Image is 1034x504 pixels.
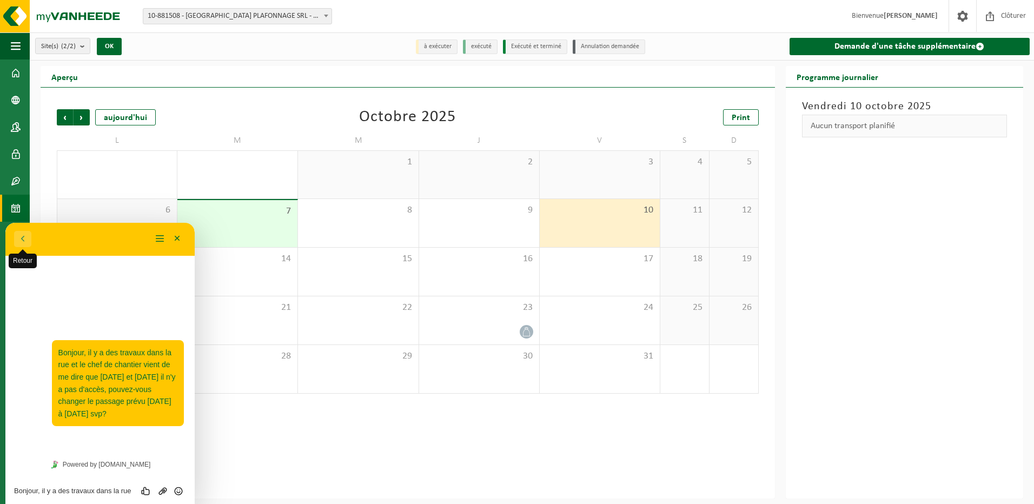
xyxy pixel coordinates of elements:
span: 23 [425,302,534,314]
span: 21 [183,302,292,314]
span: 4 [666,156,704,168]
span: 14 [183,253,292,265]
span: 10-881508 - HAINAUT PLAFONNAGE SRL - DOTTIGNIES [143,9,332,24]
button: Envoyer un fichier [149,263,165,274]
span: 31 [545,350,654,362]
span: 6 [63,204,171,216]
td: L [57,131,177,150]
span: 16 [425,253,534,265]
button: OK [97,38,122,55]
span: 1 [303,156,413,168]
span: Print [732,114,750,122]
span: 28 [183,350,292,362]
div: Évaluez cette conversation [133,263,150,274]
span: Précédent [57,109,73,125]
span: 29 [303,350,413,362]
span: 22 [303,302,413,314]
span: 5 [715,156,753,168]
td: M [298,131,419,150]
li: Exécuté et terminé [503,39,567,54]
td: D [710,131,759,150]
span: 10 [545,204,654,216]
span: 12 [715,204,753,216]
span: 24 [545,302,654,314]
span: 8 [303,204,413,216]
button: Insérer émoticône [165,263,181,274]
td: V [540,131,660,150]
td: J [419,131,540,150]
count: (2/2) [61,43,76,50]
a: Demande d'une tâche supplémentaire [790,38,1030,55]
div: Octobre 2025 [359,109,456,125]
span: 18 [666,253,704,265]
td: S [660,131,710,150]
h2: Aperçu [41,66,89,87]
iframe: chat widget [5,223,195,504]
strong: [PERSON_NAME] [884,12,938,20]
h3: Vendredi 10 octobre 2025 [802,98,1007,115]
span: 10-881508 - HAINAUT PLAFONNAGE SRL - DOTTIGNIES [143,8,332,24]
span: 26 [715,302,753,314]
td: M [177,131,298,150]
a: Powered by [DOMAIN_NAME] [41,235,149,249]
li: à exécuter [416,39,458,54]
span: 11 [666,204,704,216]
span: 9 [425,204,534,216]
span: 30 [425,350,534,362]
span: 7 [183,205,292,217]
img: Tawky_16x16.svg [45,238,53,246]
div: Group of buttons [133,263,181,274]
h2: Programme journalier [786,66,889,87]
span: 25 [666,302,704,314]
li: exécuté [463,39,498,54]
div: Aucun transport planifié [802,115,1007,137]
span: 2 [425,156,534,168]
span: 3 [545,156,654,168]
div: aujourd'hui [95,109,156,125]
span: 15 [303,253,413,265]
li: Annulation demandée [573,39,645,54]
span: 17 [545,253,654,265]
span: Site(s) [41,38,76,55]
a: Print [723,109,759,125]
button: Site(s)(2/2) [35,38,90,54]
span: 19 [715,253,753,265]
span: Suivant [74,109,90,125]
